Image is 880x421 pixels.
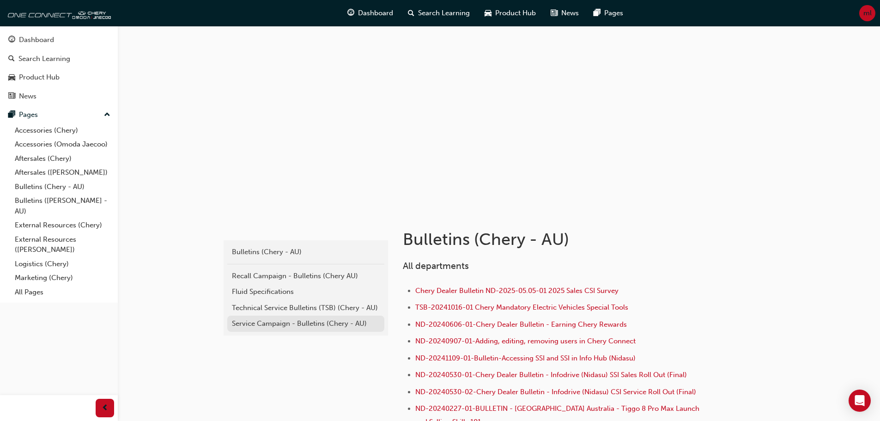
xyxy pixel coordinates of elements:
a: ND-20240530-02-Chery Dealer Bulletin - Infodrive (Nidasu) CSI Service Roll Out (Final) [415,388,696,396]
div: Service Campaign - Bulletins (Chery - AU) [232,318,380,329]
a: Fluid Specifications [227,284,384,300]
div: Pages [19,110,38,120]
a: External Resources (Chery) [11,218,114,232]
span: News [561,8,579,18]
img: oneconnect [5,4,111,22]
span: pages-icon [8,111,15,119]
div: Product Hub [19,72,60,83]
span: car-icon [8,73,15,82]
a: pages-iconPages [586,4,631,23]
a: car-iconProduct Hub [477,4,543,23]
div: Fluid Specifications [232,287,380,297]
button: DashboardSearch LearningProduct HubNews [4,30,114,106]
div: Recall Campaign - Bulletins (Chery AU) [232,271,380,281]
a: Bulletins (Chery - AU) [11,180,114,194]
span: Pages [604,8,623,18]
a: Service Campaign - Bulletins (Chery - AU) [227,316,384,332]
a: TSB-20241016-01 Chery Mandatory Electric Vehicles Special Tools [415,303,628,311]
a: Accessories (Omoda Jaecoo) [11,137,114,152]
div: Bulletins (Chery - AU) [232,247,380,257]
a: Logistics (Chery) [11,257,114,271]
span: ml [863,8,872,18]
a: Accessories (Chery) [11,123,114,138]
span: Search Learning [418,8,470,18]
div: Dashboard [19,35,54,45]
span: news-icon [8,92,15,101]
a: ND-20240907-01-Adding, editing, removing users in Chery Connect [415,337,636,345]
a: Chery Dealer Bulletin ND-2025-05.05-01 2025 Sales CSI Survey [415,287,619,295]
button: ml [859,5,875,21]
span: All departments [403,261,469,271]
a: Search Learning [4,50,114,67]
a: Bulletins (Chery - AU) [227,244,384,260]
span: car-icon [485,7,492,19]
a: news-iconNews [543,4,586,23]
a: News [4,88,114,105]
div: Search Learning [18,54,70,64]
span: pages-icon [594,7,601,19]
a: guage-iconDashboard [340,4,401,23]
a: External Resources ([PERSON_NAME]) [11,232,114,257]
a: search-iconSearch Learning [401,4,477,23]
span: guage-icon [347,7,354,19]
div: Open Intercom Messenger [849,390,871,412]
a: Recall Campaign - Bulletins (Chery AU) [227,268,384,284]
button: Pages [4,106,114,123]
span: Dashboard [358,8,393,18]
span: news-icon [551,7,558,19]
span: up-icon [104,109,110,121]
div: Technical Service Bulletins (TSB) (Chery - AU) [232,303,380,313]
span: Product Hub [495,8,536,18]
a: Marketing (Chery) [11,271,114,285]
span: search-icon [408,7,414,19]
h1: Bulletins (Chery - AU) [403,229,706,250]
a: Aftersales ([PERSON_NAME]) [11,165,114,180]
span: prev-icon [102,403,109,414]
span: guage-icon [8,36,15,44]
span: search-icon [8,55,15,63]
a: ND-20240606-01-Chery Dealer Bulletin - Earning Chery Rewards [415,320,627,329]
a: Aftersales (Chery) [11,152,114,166]
a: All Pages [11,285,114,299]
a: ND-20241109-01-Bulletin-Accessing SSI and SSI in Info Hub (Nidasu) [415,354,636,362]
a: Technical Service Bulletins (TSB) (Chery - AU) [227,300,384,316]
a: Dashboard [4,31,114,49]
a: Bulletins ([PERSON_NAME] - AU) [11,194,114,218]
a: ND-20240530-01-Chery Dealer Bulletin - Infodrive (Nidasu) SSI Sales Roll Out (Final) [415,371,687,379]
a: Product Hub [4,69,114,86]
div: News [19,91,36,102]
